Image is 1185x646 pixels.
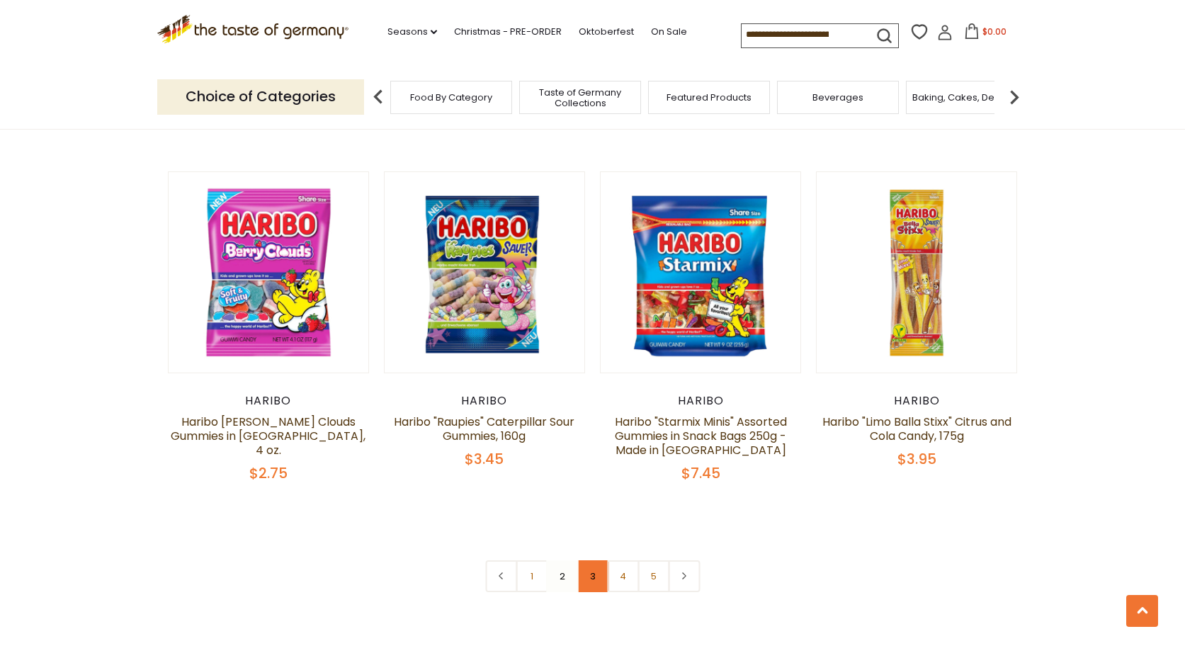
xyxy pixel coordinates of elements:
[812,92,863,103] a: Beverages
[817,172,1017,373] img: Haribo
[394,414,574,444] a: Haribo "Raupies" Caterpillar Sour Gummies, 160g
[516,560,548,592] a: 1
[912,92,1022,103] a: Baking, Cakes, Desserts
[600,394,802,408] div: Haribo
[822,414,1011,444] a: Haribo "Limo Balla Stixx" Citrus and Cola Candy, 175g
[816,394,1018,408] div: Haribo
[387,24,437,40] a: Seasons
[667,92,752,103] a: Featured Products
[465,449,504,469] span: $3.45
[637,560,669,592] a: 5
[169,172,369,373] img: Haribo
[956,23,1016,45] button: $0.00
[523,87,637,108] a: Taste of Germany Collections
[577,560,608,592] a: 3
[385,172,585,373] img: Haribo
[982,25,1007,38] span: $0.00
[168,394,370,408] div: Haribo
[615,414,787,458] a: Haribo "Starmix Minis" Assorted Gummies in Snack Bags 250g - Made in [GEOGRAPHIC_DATA]
[601,172,801,373] img: Haribo
[897,449,936,469] span: $3.95
[384,394,586,408] div: Haribo
[579,24,634,40] a: Oktoberfest
[651,24,687,40] a: On Sale
[1000,83,1028,111] img: next arrow
[171,414,365,458] a: Haribo [PERSON_NAME] Clouds Gummies in [GEOGRAPHIC_DATA], 4 oz.
[249,463,288,483] span: $2.75
[364,83,392,111] img: previous arrow
[681,463,720,483] span: $7.45
[607,560,639,592] a: 4
[454,24,562,40] a: Christmas - PRE-ORDER
[410,92,492,103] a: Food By Category
[157,79,364,114] p: Choice of Categories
